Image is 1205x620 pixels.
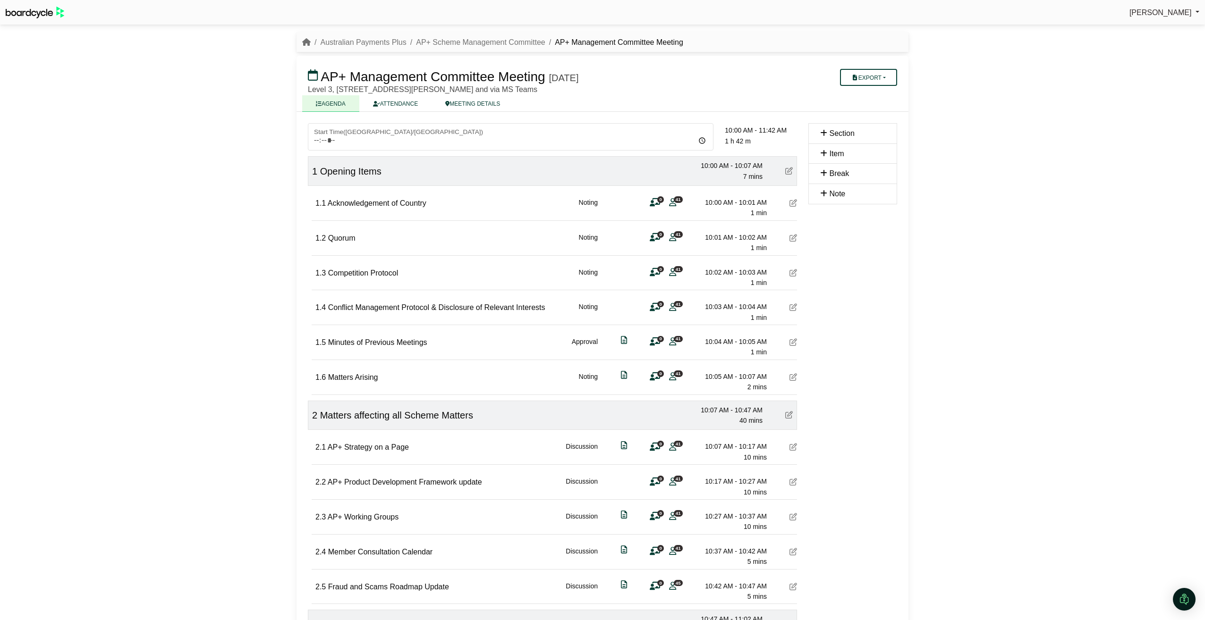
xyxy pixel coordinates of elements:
div: Discussion [566,511,598,532]
span: Opening Items [320,166,382,176]
span: 40 mins [739,417,763,424]
div: Noting [579,371,598,393]
div: 10:42 AM - 10:47 AM [701,581,767,591]
nav: breadcrumb [302,36,683,49]
a: MEETING DETAILS [432,95,514,112]
span: 1.3 [315,269,326,277]
span: Quorum [328,234,356,242]
span: 41 [674,545,683,551]
div: 10:00 AM - 10:07 AM [696,160,763,171]
span: AP+ Working Groups [328,513,399,521]
span: AP+ Management Committee Meeting [321,69,545,84]
span: 2.4 [315,548,326,556]
span: 2 [312,410,317,420]
span: Competition Protocol [328,269,399,277]
span: Section [829,129,854,137]
div: 10:17 AM - 10:27 AM [701,476,767,486]
span: 0 [657,510,664,516]
span: Item [829,150,844,158]
a: Australian Payments Plus [320,38,406,46]
span: Acknowledgement of Country [328,199,426,207]
span: 41 [674,441,683,447]
span: [PERSON_NAME] [1129,8,1192,17]
span: Level 3, [STREET_ADDRESS][PERSON_NAME] and via MS Teams [308,85,537,93]
span: 0 [657,196,664,202]
div: 10:07 AM - 10:17 AM [701,441,767,452]
span: 10 mins [744,488,767,496]
span: 1 min [751,209,767,217]
span: 1 min [751,279,767,286]
button: Export [840,69,897,86]
div: Noting [579,232,598,253]
div: 10:03 AM - 10:04 AM [701,302,767,312]
span: 45 [674,580,683,586]
li: AP+ Management Committee Meeting [545,36,683,49]
span: Member Consultation Calendar [328,548,433,556]
img: BoardcycleBlackGreen-aaafeed430059cb809a45853b8cf6d952af9d84e6e89e1f1685b34bfd5cb7d64.svg [6,7,64,18]
span: 1.4 [315,303,326,311]
div: Noting [579,197,598,218]
span: 10 mins [744,453,767,461]
span: 1 [312,166,317,176]
div: 10:01 AM - 10:02 AM [701,232,767,243]
span: 0 [657,266,664,272]
span: Minutes of Previous Meetings [328,338,427,346]
div: 10:27 AM - 10:37 AM [701,511,767,521]
span: 2.2 [315,478,326,486]
span: 41 [674,370,683,377]
span: 5 mins [747,593,767,600]
span: 2 mins [747,383,767,391]
span: 1 min [751,348,767,356]
a: AGENDA [302,95,359,112]
span: AP+ Strategy on a Page [328,443,409,451]
span: 41 [674,336,683,342]
div: Approval [572,336,598,358]
div: 10:05 AM - 10:07 AM [701,371,767,382]
span: 1 min [751,244,767,251]
span: Note [829,190,845,198]
div: Noting [579,302,598,323]
div: 10:02 AM - 10:03 AM [701,267,767,277]
span: 41 [674,301,683,307]
span: 2.5 [315,583,326,591]
span: 41 [674,196,683,202]
span: 2.1 [315,443,326,451]
span: 0 [657,336,664,342]
span: 2.3 [315,513,326,521]
div: 10:00 AM - 10:01 AM [701,197,767,208]
div: Noting [579,267,598,288]
span: AP+ Product Development Framework update [328,478,482,486]
div: Discussion [566,546,598,567]
span: 0 [657,580,664,586]
span: 0 [657,231,664,237]
span: 1.6 [315,373,326,381]
a: [PERSON_NAME] [1129,7,1199,19]
a: ATTENDANCE [359,95,432,112]
span: 0 [657,301,664,307]
div: Discussion [566,581,598,602]
span: Fraud and Scams Roadmap Update [328,583,449,591]
span: 41 [674,476,683,482]
div: 10:07 AM - 10:47 AM [696,405,763,415]
span: 1.2 [315,234,326,242]
div: Discussion [566,476,598,497]
div: 10:04 AM - 10:05 AM [701,336,767,347]
span: 0 [657,476,664,482]
span: 41 [674,231,683,237]
div: 10:00 AM - 11:42 AM [725,125,797,135]
span: 0 [657,441,664,447]
span: 1 h 42 m [725,137,750,145]
div: 10:37 AM - 10:42 AM [701,546,767,556]
span: Matters affecting all Scheme Matters [320,410,473,420]
span: Conflict Management Protocol & Disclosure of Relevant Interests [328,303,545,311]
span: 0 [657,545,664,551]
div: Open Intercom Messenger [1173,588,1196,611]
span: 1.5 [315,338,326,346]
div: Discussion [566,441,598,462]
span: 41 [674,510,683,516]
span: 5 mins [747,558,767,565]
div: [DATE] [549,72,578,84]
span: 10 mins [744,523,767,530]
span: 0 [657,370,664,377]
span: 7 mins [743,173,763,180]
